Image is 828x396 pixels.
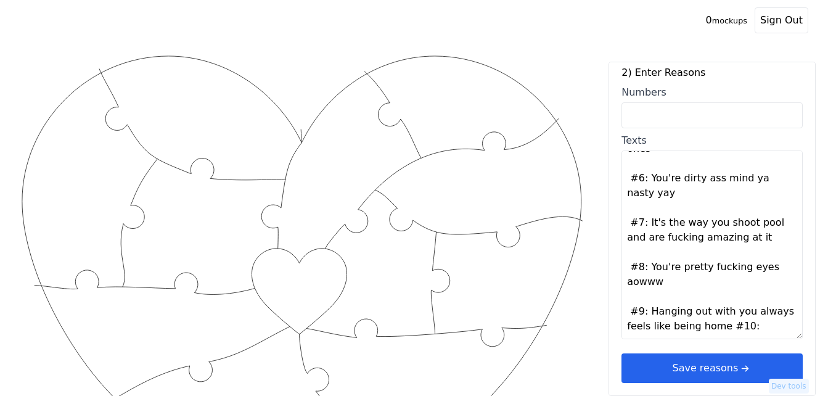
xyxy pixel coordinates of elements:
button: Dev tools [769,379,809,394]
small: mockups [712,16,747,25]
div: Numbers [621,85,803,100]
input: Numbers [621,102,803,128]
label: 2) Enter Reasons [621,65,803,80]
button: Save reasonsarrow right short [621,353,803,383]
button: Sign Out [755,7,808,33]
div: Texts [621,133,803,148]
textarea: Texts [621,151,803,339]
svg: arrow right short [738,361,752,375]
div: 0 [706,13,747,28]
